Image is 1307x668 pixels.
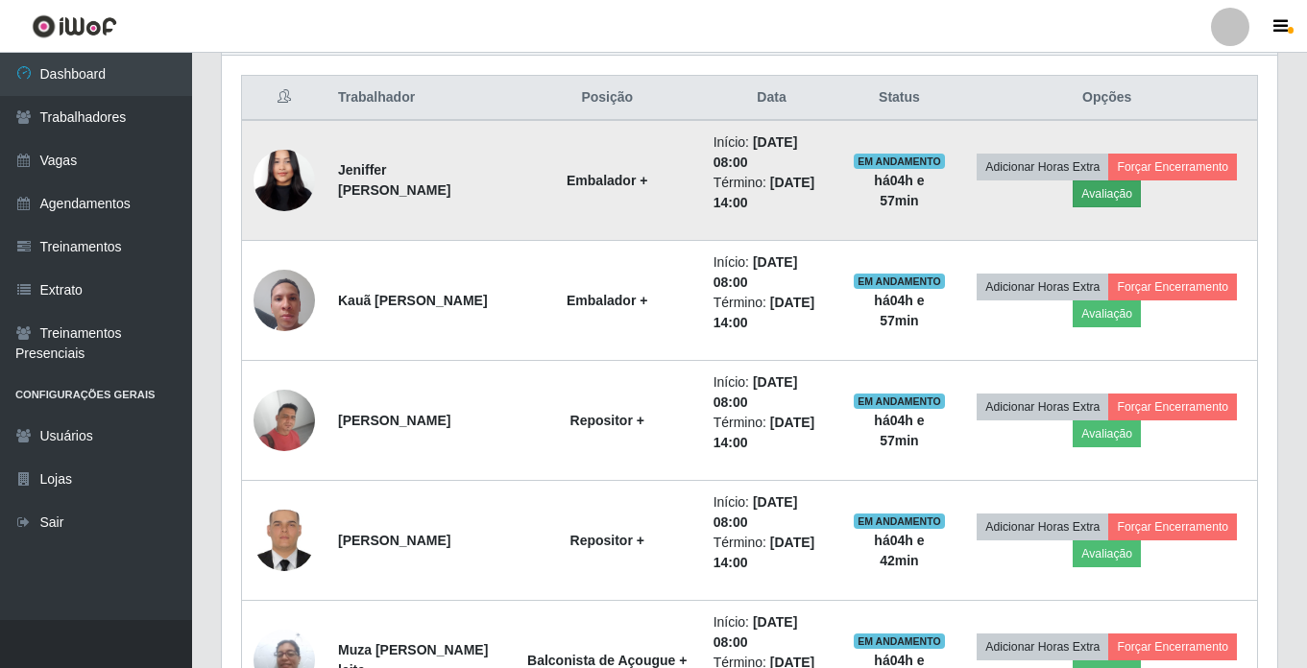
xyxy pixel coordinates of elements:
[714,173,831,213] li: Término:
[956,76,1257,121] th: Opções
[714,372,831,413] li: Início:
[327,76,513,121] th: Trabalhador
[841,76,956,121] th: Status
[977,513,1108,540] button: Adicionar Horas Extra
[854,633,945,649] span: EM ANDAMENTO
[254,259,315,341] img: 1751915623822.jpeg
[570,413,644,428] strong: Repositor +
[338,293,488,308] strong: Kauã [PERSON_NAME]
[714,134,798,170] time: [DATE] 08:00
[874,173,924,208] strong: há 04 h e 57 min
[874,293,924,328] strong: há 04 h e 57 min
[714,614,798,650] time: [DATE] 08:00
[254,114,315,248] img: 1724686435024.jpeg
[1073,180,1141,207] button: Avaliação
[714,612,831,653] li: Início:
[854,274,945,289] span: EM ANDAMENTO
[1073,540,1141,567] button: Avaliação
[570,533,644,548] strong: Repositor +
[567,293,647,308] strong: Embalador +
[254,500,315,582] img: 1740417182647.jpeg
[702,76,842,121] th: Data
[1108,513,1237,540] button: Forçar Encerramento
[1108,394,1237,420] button: Forçar Encerramento
[714,492,831,533] li: Início:
[714,533,831,573] li: Término:
[32,14,117,38] img: CoreUI Logo
[714,252,831,293] li: Início:
[977,274,1108,300] button: Adicionar Horas Extra
[1073,300,1141,327] button: Avaliação
[714,132,831,173] li: Início:
[854,513,945,529] span: EM ANDAMENTO
[1073,420,1141,447] button: Avaliação
[527,653,687,668] strong: Balconista de Açougue +
[874,533,924,568] strong: há 04 h e 42 min
[714,254,798,290] time: [DATE] 08:00
[1108,154,1237,180] button: Forçar Encerramento
[714,494,798,530] time: [DATE] 08:00
[338,162,450,198] strong: Jeniffer [PERSON_NAME]
[254,390,315,451] img: 1710898857944.jpeg
[338,413,450,428] strong: [PERSON_NAME]
[714,374,798,410] time: [DATE] 08:00
[1108,633,1237,660] button: Forçar Encerramento
[567,173,647,188] strong: Embalador +
[513,76,702,121] th: Posição
[714,293,831,333] li: Término:
[854,154,945,169] span: EM ANDAMENTO
[714,413,831,453] li: Término:
[1108,274,1237,300] button: Forçar Encerramento
[854,394,945,409] span: EM ANDAMENTO
[977,633,1108,660] button: Adicionar Horas Extra
[874,413,924,448] strong: há 04 h e 57 min
[338,533,450,548] strong: [PERSON_NAME]
[977,394,1108,420] button: Adicionar Horas Extra
[977,154,1108,180] button: Adicionar Horas Extra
